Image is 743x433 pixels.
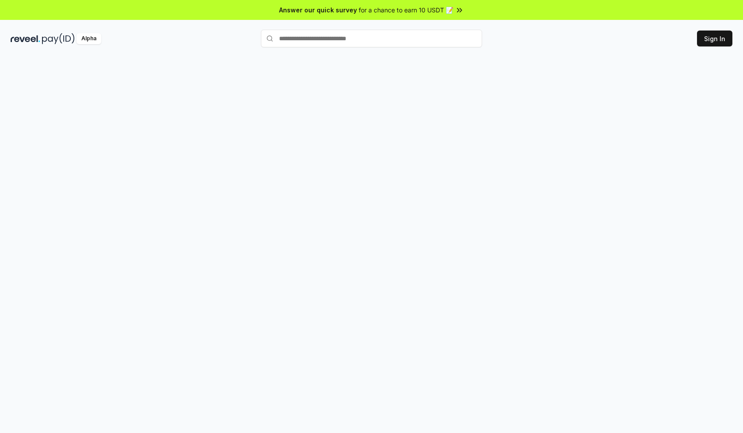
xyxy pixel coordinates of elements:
[359,5,453,15] span: for a chance to earn 10 USDT 📝
[697,31,732,46] button: Sign In
[77,33,101,44] div: Alpha
[42,33,75,44] img: pay_id
[279,5,357,15] span: Answer our quick survey
[11,33,40,44] img: reveel_dark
